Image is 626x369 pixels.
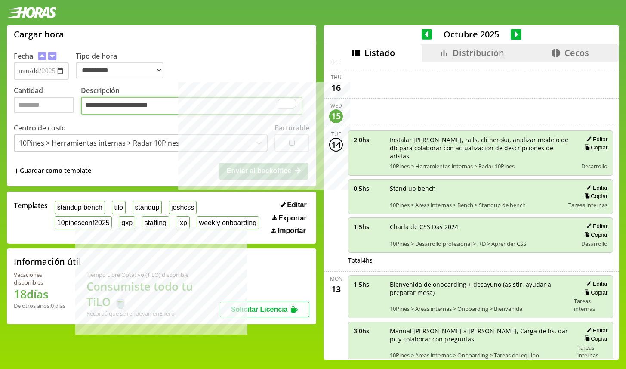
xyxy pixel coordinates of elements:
span: Templates [14,201,48,210]
span: 10Pines > Herramientas internas > Radar 10Pines [390,162,571,170]
label: Tipo de hora [76,51,170,80]
button: Editar [584,223,607,230]
span: Instalar [PERSON_NAME], rails, cli heroku, analizar modelo de db para colaborar con actualizacion... [390,136,571,160]
button: Copiar [582,335,607,342]
button: Editar [584,136,607,143]
span: Tareas internas [568,201,607,209]
span: 1.5 hs [354,223,384,231]
span: Cecos [564,47,589,59]
div: Wed [330,102,342,109]
span: Distribución [453,47,504,59]
span: Editar [287,201,306,209]
button: standup [133,201,162,214]
span: 1.5 hs [354,280,384,288]
span: 10Pines > Desarrollo profesional > I+D > Aprender CSS [390,240,571,248]
span: 10Pines > Areas internas > Onboarding > Bienvenida [390,305,568,313]
button: Copiar [582,144,607,151]
button: Copiar [582,231,607,239]
button: Copiar [582,289,607,296]
label: Descripción [81,86,309,117]
button: Solicitar Licencia [220,302,309,317]
span: 3.0 hs [354,327,384,335]
span: Octubre 2025 [432,28,511,40]
div: Tue [331,130,341,138]
h1: 18 días [14,286,66,302]
h1: Cargar hora [14,28,64,40]
div: De otros años: 0 días [14,302,66,310]
input: Cantidad [14,97,74,113]
label: Cantidad [14,86,81,117]
textarea: To enrich screen reader interactions, please activate Accessibility in Grammarly extension settings [81,97,302,115]
h1: Consumiste todo tu TiLO 🍵 [86,279,220,310]
div: 14 [329,138,343,152]
span: Charla de CSS Day 2024 [390,223,571,231]
div: 16 [329,81,343,95]
span: Bienvenida de onboarding + desayuno (asistir, ayudar a preparar mesa) [390,280,568,297]
span: Tareas internas [577,344,607,359]
span: + [14,166,19,176]
span: Solicitar Licencia [231,306,288,313]
div: 15 [329,109,343,123]
button: staffing [142,216,169,229]
button: gxp [119,216,135,229]
span: Tareas internas [574,297,607,313]
span: Stand up bench [390,184,562,192]
span: 10Pines > Areas internas > Bench > Standup de bench [390,201,562,209]
span: 2.0 hs [354,136,384,144]
label: Fecha [14,51,33,61]
button: joshcss [169,201,197,214]
button: standup bench [55,201,105,214]
div: Recordá que se renuevan en [86,310,220,317]
label: Facturable [274,123,309,133]
h2: Información útil [14,256,81,267]
div: Tiempo Libre Optativo (TiLO) disponible [86,271,220,279]
div: Mon [330,275,342,282]
button: 10pinesconf2025 [55,216,112,229]
button: jxp [176,216,190,229]
button: Exportar [270,214,309,223]
span: 0.5 hs [354,184,384,192]
span: Listado [364,47,395,59]
span: Importar [278,227,306,235]
div: 13 [329,282,343,296]
div: scrollable content [324,62,619,359]
span: Desarrollo [581,240,607,248]
span: Manual [PERSON_NAME] a [PERSON_NAME], Carga de hs, dar pc y colaborar con preguntas [390,327,571,343]
button: Editar [584,280,607,288]
button: Copiar [582,192,607,200]
div: 10Pines > Herramientas internas > Radar 10Pines [19,138,179,148]
img: logotipo [7,7,57,18]
button: Editar [584,184,607,192]
span: Exportar [278,214,307,222]
button: weekly onboarding [197,216,259,229]
button: tilo [112,201,126,214]
span: 10Pines > Areas internas > Onboarding > Tareas del equipo [390,351,571,359]
b: Enero [159,310,175,317]
div: Thu [331,74,342,81]
div: Total 4 hs [348,256,613,264]
button: Editar [584,327,607,334]
button: Editar [278,201,309,209]
select: Tipo de hora [76,62,163,78]
label: Centro de costo [14,123,66,133]
div: Vacaciones disponibles [14,271,66,286]
span: Desarrollo [581,162,607,170]
span: +Guardar como template [14,166,91,176]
